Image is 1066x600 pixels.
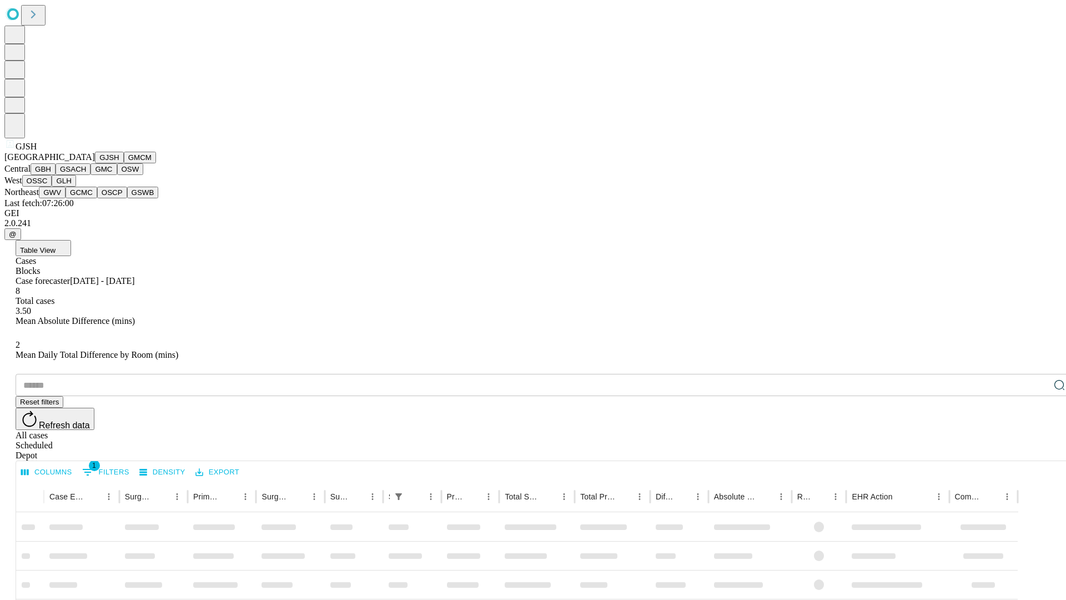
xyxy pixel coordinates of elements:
button: Sort [465,489,481,504]
div: Primary Service [193,492,221,501]
button: GCMC [66,187,97,198]
button: GJSH [95,152,124,163]
span: 3.50 [16,306,31,316]
button: OSW [117,163,144,175]
button: Sort [349,489,365,504]
span: West [4,176,22,185]
button: Menu [423,489,439,504]
button: Menu [169,489,185,504]
div: Surgery Date [330,492,348,501]
span: [GEOGRAPHIC_DATA] [4,152,95,162]
span: GJSH [16,142,37,151]
div: Comments [955,492,983,501]
button: Sort [894,489,909,504]
span: 2 [16,340,20,349]
button: OSCP [97,187,127,198]
button: Menu [632,489,647,504]
div: Case Epic Id [49,492,84,501]
button: Sort [984,489,999,504]
button: Sort [408,489,423,504]
button: @ [4,228,21,240]
div: 2.0.241 [4,218,1062,228]
button: Menu [238,489,253,504]
button: Sort [154,489,169,504]
div: Predicted In Room Duration [447,492,465,501]
div: Surgery Name [262,492,289,501]
button: GMCM [124,152,156,163]
button: Show filters [391,489,406,504]
button: Menu [101,489,117,504]
span: Northeast [4,187,39,197]
span: Mean Absolute Difference (mins) [16,316,135,326]
button: Sort [616,489,632,504]
button: Show filters [79,463,132,481]
div: 1 active filter [391,489,406,504]
button: Sort [291,489,306,504]
div: GEI [4,208,1062,218]
span: Last fetch: 07:26:00 [4,198,74,208]
button: Menu [931,489,947,504]
span: Total cases [16,296,54,306]
button: Sort [86,489,101,504]
div: Absolute Difference [714,492,757,501]
button: Menu [556,489,572,504]
span: Refresh data [39,421,90,430]
button: Menu [365,489,380,504]
button: Menu [690,489,706,504]
div: Total Predicted Duration [580,492,615,501]
span: 1 [89,460,100,471]
button: Menu [773,489,789,504]
button: Sort [812,489,828,504]
button: Export [193,464,242,481]
span: Central [4,164,31,173]
button: GBH [31,163,56,175]
button: OSSC [22,175,52,187]
div: Surgeon Name [125,492,153,501]
button: GWV [39,187,66,198]
span: [DATE] - [DATE] [70,276,134,286]
button: GSWB [127,187,159,198]
button: Sort [675,489,690,504]
button: GMC [90,163,117,175]
button: Menu [481,489,496,504]
button: Sort [222,489,238,504]
span: Reset filters [20,398,59,406]
div: Difference [656,492,673,501]
div: Total Scheduled Duration [505,492,540,501]
span: 8 [16,286,20,296]
span: Table View [20,246,56,254]
button: Density [137,464,188,481]
button: GLH [52,175,76,187]
span: Mean Daily Total Difference by Room (mins) [16,350,178,359]
button: Table View [16,240,71,256]
div: Scheduled In Room Duration [389,492,390,501]
div: Resolved in EHR [797,492,812,501]
div: EHR Action [852,492,892,501]
button: Sort [541,489,556,504]
button: Sort [758,489,773,504]
button: GSACH [56,163,90,175]
button: Menu [828,489,843,504]
button: Menu [999,489,1015,504]
span: @ [9,230,17,238]
button: Select columns [18,464,75,481]
button: Menu [306,489,322,504]
span: Case forecaster [16,276,70,286]
button: Refresh data [16,408,94,430]
button: Reset filters [16,396,63,408]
